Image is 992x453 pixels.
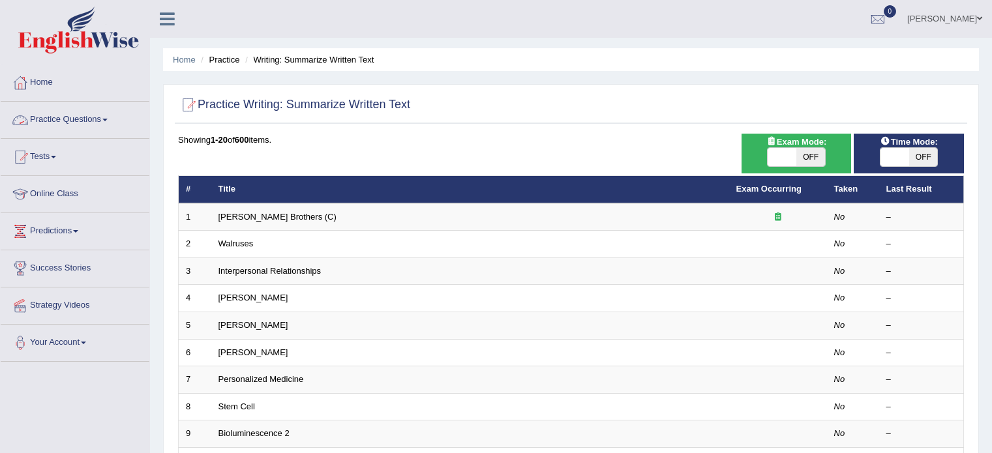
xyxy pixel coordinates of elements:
div: – [886,373,957,386]
a: Personalized Medicine [218,374,304,384]
td: 9 [179,420,211,448]
em: No [834,402,845,411]
div: – [886,401,957,413]
a: Walruses [218,239,254,248]
em: No [834,212,845,222]
a: Success Stories [1,250,149,283]
div: Show exams occurring in exams [742,134,852,173]
span: 0 [884,5,897,18]
td: 3 [179,257,211,285]
em: No [834,320,845,330]
div: – [886,319,957,332]
div: Exam occurring question [736,211,820,224]
a: Exam Occurring [736,184,802,194]
div: Showing of items. [178,134,964,146]
div: – [886,211,957,224]
a: Bioluminescence 2 [218,428,290,438]
a: [PERSON_NAME] [218,347,288,357]
span: Exam Mode: [761,135,832,149]
em: No [834,428,845,438]
span: Time Mode: [875,135,943,149]
em: No [834,266,845,276]
th: Last Result [879,176,964,203]
a: Online Class [1,176,149,209]
a: Home [1,65,149,97]
div: – [886,347,957,359]
a: Strategy Videos [1,287,149,320]
td: 5 [179,312,211,340]
a: Predictions [1,213,149,246]
th: Title [211,176,729,203]
a: Stem Cell [218,402,255,411]
span: OFF [909,148,938,166]
em: No [834,347,845,357]
h2: Practice Writing: Summarize Written Text [178,95,410,115]
a: [PERSON_NAME] [218,293,288,302]
div: – [886,238,957,250]
td: 6 [179,339,211,366]
li: Practice [198,53,239,66]
b: 600 [235,135,249,145]
a: Home [173,55,196,65]
th: Taken [827,176,879,203]
td: 4 [179,285,211,312]
a: Your Account [1,325,149,357]
a: [PERSON_NAME] Brothers (C) [218,212,337,222]
td: 2 [179,231,211,258]
em: No [834,239,845,248]
td: 1 [179,203,211,231]
a: Interpersonal Relationships [218,266,322,276]
em: No [834,293,845,302]
td: 8 [179,393,211,420]
em: No [834,374,845,384]
td: 7 [179,366,211,394]
span: OFF [796,148,825,166]
b: 1-20 [211,135,228,145]
th: # [179,176,211,203]
a: Practice Questions [1,102,149,134]
a: [PERSON_NAME] [218,320,288,330]
li: Writing: Summarize Written Text [242,53,374,66]
div: – [886,265,957,278]
div: – [886,292,957,304]
a: Tests [1,139,149,171]
div: – [886,428,957,440]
